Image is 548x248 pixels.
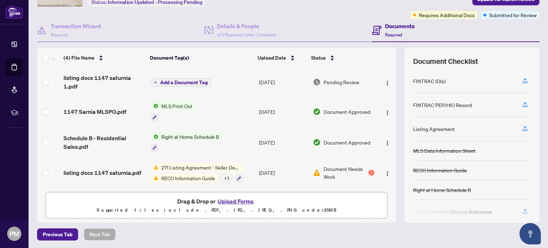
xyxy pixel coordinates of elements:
span: Schedule B - Residential Sales.pdf [64,134,144,151]
span: RECO Information Guide [158,174,218,182]
span: Document Approved [324,108,370,116]
span: Requires Additional Docs [419,11,475,19]
button: Logo [382,106,393,117]
th: (4) File Name [61,48,147,68]
img: Status Icon [151,174,158,182]
h4: Transaction Wizard [51,22,101,30]
img: logo [6,5,23,19]
button: Logo [382,167,393,178]
span: listing docs 1147 saturnia 1.pdf [64,74,144,91]
button: Status Icon271 Listing Agreement - Seller Designated Representation Agreement Authority to Offer ... [151,163,243,183]
td: [DATE] [256,127,310,158]
td: [DATE] [256,158,310,188]
img: Status Icon [151,163,158,171]
img: Status Icon [151,133,158,141]
div: RECO Information Guide [413,166,467,174]
span: PM [10,229,19,239]
span: Previous Tab [43,229,72,240]
span: Required [385,32,402,37]
img: Document Status [313,108,321,116]
span: 1147 Sarnia MLSPO.pdf [64,107,126,116]
span: 3/3 Required Fields Completed [217,32,276,37]
span: Submitted for Review [489,11,537,19]
button: Previous Tab [37,228,78,241]
div: Right at Home Schedule B [413,186,471,194]
img: Status Icon [151,102,158,110]
span: Document Needs Work [324,165,367,181]
button: Next Tab [84,228,116,241]
p: Supported files include .PDF, .JPG, .JPEG, .PNG under 25 MB [50,206,383,214]
h4: Details & People [217,22,276,30]
div: Listing Agreement [413,125,455,133]
span: Right at Home Schedule B [158,133,222,141]
button: Add a Document Tag [151,78,211,87]
img: Document Status [313,138,321,146]
td: [DATE] [256,96,310,127]
span: Document Checklist [413,56,478,66]
div: FINTRAC ID(s) [413,77,446,85]
button: Status IconMLS Print Out [151,102,195,121]
img: Logo [385,171,390,177]
th: Status [308,48,375,68]
img: Logo [385,140,390,146]
span: Drag & Drop orUpload FormsSupported files include .PDF, .JPG, .JPEG, .PNG under25MB [46,192,387,219]
div: MLS Data Information Sheet [413,147,476,155]
span: Document Approved [324,138,370,146]
button: Upload Forms [215,197,256,206]
span: Status [311,54,326,62]
span: MLS Print Out [158,102,195,110]
span: Drag & Drop or [177,197,256,206]
div: 3 [369,170,374,176]
div: + 1 [221,174,232,182]
th: Document Tag(s) [147,48,255,68]
span: plus [154,81,157,84]
span: Required [51,32,68,37]
div: FINTRAC PEP/HIO Record [413,101,472,109]
span: Pending Review [324,78,359,86]
td: [DATE] [256,68,310,96]
img: Document Status [313,169,321,177]
button: Logo [382,137,393,148]
button: Open asap [519,223,541,244]
th: Upload Date [255,48,308,68]
span: Add a Document Tag [160,80,208,85]
span: 271 Listing Agreement - Seller Designated Representation Agreement Authority to Offer for Sale [158,163,243,171]
img: Logo [385,80,390,86]
span: (4) File Name [64,54,95,62]
span: listing docs 1147 saturnia.pdf [64,168,141,177]
span: Upload Date [258,54,286,62]
button: Status IconRight at Home Schedule B [151,133,222,152]
button: Logo [382,76,393,88]
h4: Documents [385,22,415,30]
img: Document Status [313,78,321,86]
img: Logo [385,110,390,116]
